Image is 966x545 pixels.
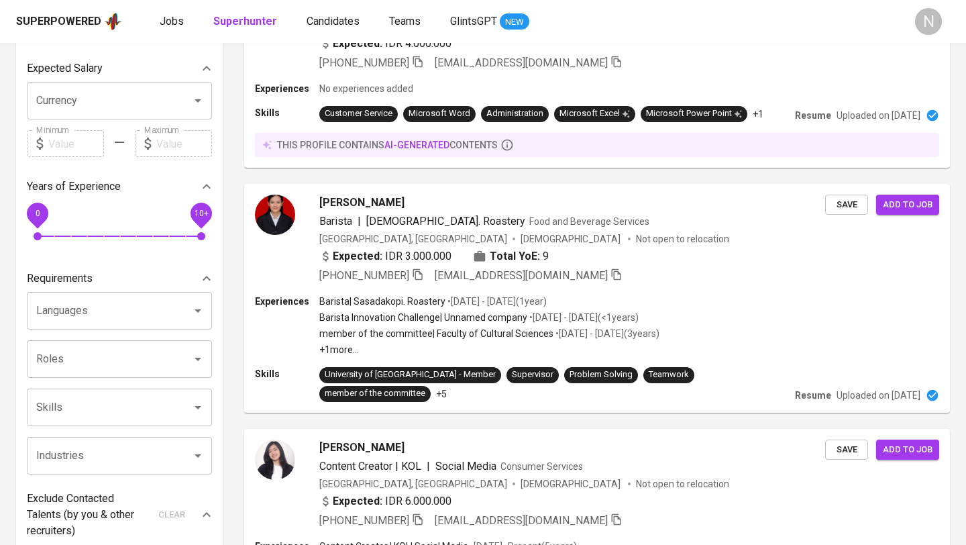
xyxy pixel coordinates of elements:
[27,270,93,287] p: Requirements
[435,56,608,69] span: [EMAIL_ADDRESS][DOMAIN_NAME]
[27,265,212,292] div: Requirements
[409,107,470,120] div: Microsoft Word
[543,248,549,264] span: 9
[27,491,212,539] div: Exclude Contacted Talents (by you & other recruiters)clear
[27,55,212,82] div: Expected Salary
[189,91,207,110] button: Open
[427,458,430,475] span: |
[500,15,529,29] span: NEW
[319,493,451,509] div: IDR 6.000.000
[825,195,868,215] button: Save
[194,209,208,218] span: 10+
[319,311,527,324] p: Barista Innovation Challenge | Unnamed company
[490,248,540,264] b: Total YoE:
[521,232,623,246] span: [DEMOGRAPHIC_DATA]
[450,15,497,28] span: GlintsGPT
[915,8,942,35] div: N
[512,368,553,381] div: Supervisor
[325,107,392,120] div: Customer Service
[325,368,496,381] div: University of [GEOGRAPHIC_DATA] - Member
[384,140,449,150] span: AI-generated
[837,109,920,122] p: Uploaded on [DATE]
[876,195,939,215] button: Add to job
[876,440,939,460] button: Add to job
[255,106,319,119] p: Skills
[527,311,639,324] p: • [DATE] - [DATE] ( <1 years )
[832,197,861,213] span: Save
[319,215,352,228] span: Barista
[529,216,649,227] span: Food and Beverage Services
[255,195,295,235] img: 6ba268fb461aab3d6d2ba901eb6b967e.jpg
[500,461,583,472] span: Consumer Services
[333,36,382,52] b: Expected:
[156,130,212,157] input: Value
[521,477,623,491] span: [DEMOGRAPHIC_DATA]
[255,367,319,381] p: Skills
[319,56,409,69] span: [PHONE_NUMBER]
[35,209,40,218] span: 0
[795,109,831,122] p: Resume
[450,13,529,30] a: GlintsGPT NEW
[307,15,360,28] span: Candidates
[319,82,413,95] p: No experiences added
[319,327,553,340] p: member of the committee | Faculty of Cultural Sciences
[189,398,207,417] button: Open
[27,179,121,195] p: Years of Experience
[559,107,630,120] div: Microsoft Excel
[255,295,319,308] p: Experiences
[189,301,207,320] button: Open
[27,60,103,77] p: Expected Salary
[636,232,729,246] p: Not open to relocation
[325,387,425,400] div: member of the committee
[649,368,689,381] div: Teamwork
[255,82,319,95] p: Experiences
[189,350,207,368] button: Open
[883,442,932,458] span: Add to job
[389,13,423,30] a: Teams
[319,477,507,491] div: [GEOGRAPHIC_DATA], [GEOGRAPHIC_DATA]
[445,295,547,308] p: • [DATE] - [DATE] ( 1 year )
[277,138,498,152] p: this profile contains contents
[160,15,184,28] span: Jobs
[319,36,451,52] div: IDR 4.000.000
[883,197,932,213] span: Add to job
[837,389,920,402] p: Uploaded on [DATE]
[636,477,729,491] p: Not open to relocation
[435,514,608,527] span: [EMAIL_ADDRESS][DOMAIN_NAME]
[319,269,409,282] span: [PHONE_NUMBER]
[435,460,496,473] span: Social Media
[255,440,295,480] img: 216370886033ec4506423174ae798ddd.jpeg
[307,13,362,30] a: Candidates
[27,491,150,539] p: Exclude Contacted Talents (by you & other recruiters)
[319,248,451,264] div: IDR 3.000.000
[319,295,445,308] p: Barista | Sasadakopi. Roastery
[319,460,421,473] span: Content Creator | KOL
[646,107,742,120] div: Microsoft Power Point
[319,440,405,456] span: [PERSON_NAME]
[319,195,405,211] span: [PERSON_NAME]
[27,173,212,200] div: Years of Experience
[795,389,831,402] p: Resume
[366,215,525,228] span: [DEMOGRAPHIC_DATA]. Roastery
[553,327,659,340] p: • [DATE] - [DATE] ( 3 years )
[333,248,382,264] b: Expected:
[213,15,277,28] b: Superhunter
[16,11,122,32] a: Superpoweredapp logo
[358,213,361,230] span: |
[570,368,633,381] div: Problem Solving
[189,446,207,465] button: Open
[244,184,950,413] a: [PERSON_NAME]Barista|[DEMOGRAPHIC_DATA]. RoasteryFood and Beverage Services[GEOGRAPHIC_DATA], [GE...
[319,514,409,527] span: [PHONE_NUMBER]
[333,493,382,509] b: Expected:
[160,13,186,30] a: Jobs
[486,107,543,120] div: Administration
[213,13,280,30] a: Superhunter
[104,11,122,32] img: app logo
[436,387,447,401] p: +5
[319,232,507,246] div: [GEOGRAPHIC_DATA], [GEOGRAPHIC_DATA]
[435,269,608,282] span: [EMAIL_ADDRESS][DOMAIN_NAME]
[832,442,861,458] span: Save
[389,15,421,28] span: Teams
[825,440,868,460] button: Save
[753,107,763,121] p: +1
